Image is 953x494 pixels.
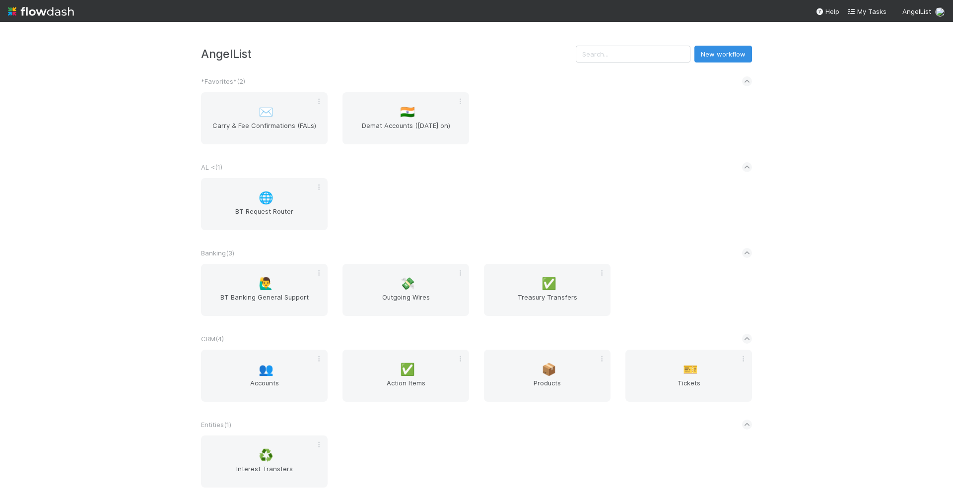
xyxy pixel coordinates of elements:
[542,363,556,376] span: 📦
[201,421,231,429] span: Entities ( 1 )
[201,163,222,171] span: AL < ( 1 )
[201,249,234,257] span: Banking ( 3 )
[400,106,415,119] span: 🇮🇳
[488,378,607,398] span: Products
[201,178,328,230] a: 🌐BT Request Router
[400,277,415,290] span: 💸
[201,335,224,343] span: CRM ( 4 )
[816,6,839,16] div: Help
[346,292,465,312] span: Outgoing Wires
[201,350,328,402] a: 👥Accounts
[205,378,324,398] span: Accounts
[342,264,469,316] a: 💸Outgoing Wires
[342,350,469,402] a: ✅Action Items
[935,7,945,17] img: avatar_c597f508-4d28-4c7c-92e0-bd2d0d338f8e.png
[259,191,273,204] span: 🌐
[625,350,752,402] a: 🎫Tickets
[683,363,698,376] span: 🎫
[484,350,611,402] a: 📦Products
[259,449,273,462] span: ♻️
[488,292,607,312] span: Treasury Transfers
[342,92,469,144] a: 🇮🇳Demat Accounts ([DATE] on)
[201,264,328,316] a: 🙋‍♂️BT Banking General Support
[201,47,576,61] h3: AngelList
[542,277,556,290] span: ✅
[205,121,324,140] span: Carry & Fee Confirmations (FALs)
[847,6,886,16] a: My Tasks
[259,106,273,119] span: ✉️
[205,292,324,312] span: BT Banking General Support
[346,121,465,140] span: Demat Accounts ([DATE] on)
[902,7,931,15] span: AngelList
[8,3,74,20] img: logo-inverted-e16ddd16eac7371096b0.svg
[629,378,748,398] span: Tickets
[346,378,465,398] span: Action Items
[400,363,415,376] span: ✅
[201,92,328,144] a: ✉️Carry & Fee Confirmations (FALs)
[259,363,273,376] span: 👥
[205,464,324,484] span: Interest Transfers
[576,46,690,62] input: Search...
[694,46,752,62] button: New workflow
[205,206,324,226] span: BT Request Router
[259,277,273,290] span: 🙋‍♂️
[201,435,328,488] a: ♻️Interest Transfers
[201,77,245,85] span: *Favorites* ( 2 )
[847,7,886,15] span: My Tasks
[484,264,611,316] a: ✅Treasury Transfers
